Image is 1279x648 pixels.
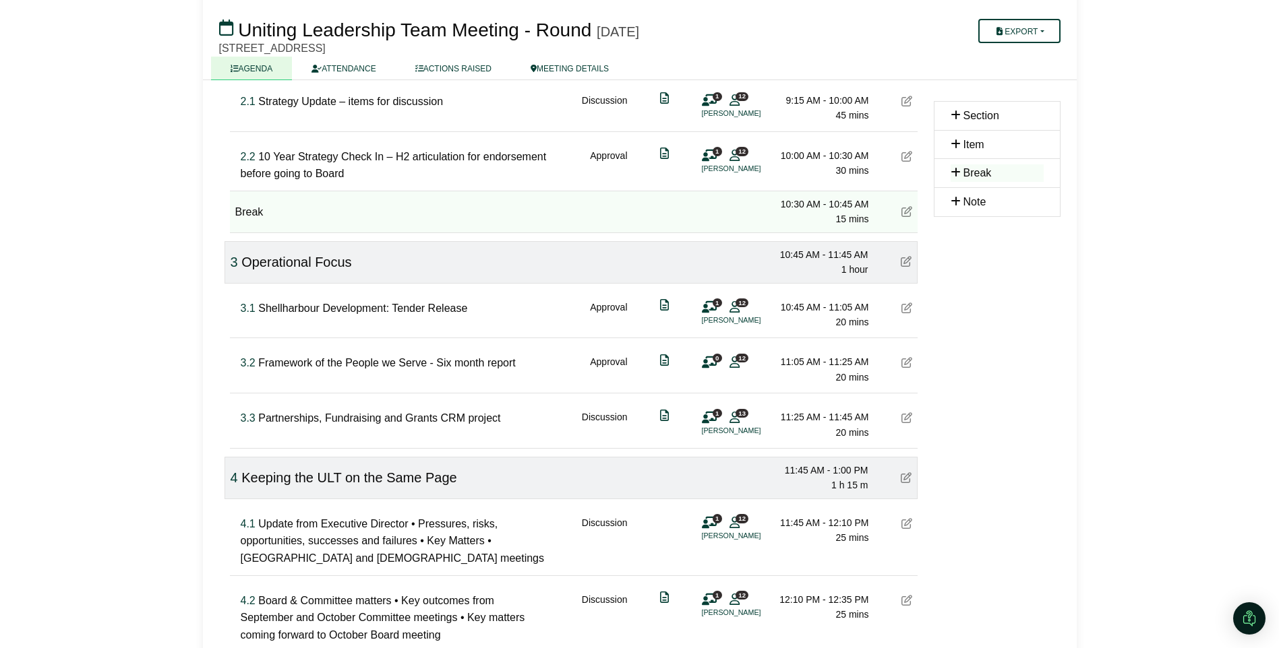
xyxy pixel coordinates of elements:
[841,264,868,275] span: 1 hour
[241,518,544,564] span: Update from Executive Director • Pressures, risks, opportunities, successes and failures • Key Ma...
[241,470,456,485] span: Keeping the ULT on the Same Page
[713,409,722,418] span: 1
[702,530,803,542] li: [PERSON_NAME]
[590,354,627,385] div: Approval
[258,357,516,368] span: Framework of the People we Serve - Six month report
[831,480,868,490] span: 1 h 15 m
[774,463,868,478] div: 11:45 AM - 1:00 PM
[241,357,256,368] span: Click to fine tune number
[775,93,869,108] div: 9:15 AM - 10:00 AM
[736,354,748,362] span: 12
[835,214,868,224] span: 15 mins
[582,93,628,123] div: Discussion
[702,607,803,618] li: [PERSON_NAME]
[835,110,868,121] span: 45 mins
[231,255,238,269] span: Click to fine tune number
[713,92,722,101] span: 1
[774,247,868,262] div: 10:45 AM - 11:45 AM
[775,197,869,212] div: 10:30 AM - 10:45 AM
[736,147,748,156] span: 12
[835,532,868,543] span: 25 mins
[241,412,256,424] span: Click to fine tune number
[258,412,500,424] span: Partnerships, Fundraising and Grants CRM project
[241,96,256,107] span: Click to fine tune number
[736,514,748,523] span: 12
[702,108,803,119] li: [PERSON_NAME]
[736,591,748,600] span: 12
[963,167,992,179] span: Break
[713,591,722,600] span: 1
[597,24,639,40] div: [DATE]
[835,165,868,176] span: 30 mins
[231,470,238,485] span: Click to fine tune number
[835,427,868,438] span: 20 mins
[702,163,803,174] li: [PERSON_NAME]
[241,151,256,162] span: Click to fine tune number
[736,92,748,101] span: 12
[590,148,627,183] div: Approval
[211,57,293,80] a: AGENDA
[590,300,627,330] div: Approval
[238,20,591,40] span: Uniting Leadership Team Meeting - Round
[702,425,803,436] li: [PERSON_NAME]
[775,515,869,530] div: 11:45 AM - 12:10 PM
[241,302,256,314] span: Click to fine tune number
[258,302,467,314] span: Shellharbour Development: Tender Release
[241,595,525,641] span: Board & Committee matters • Key outcomes from September and October Committee meetings • Key matt...
[835,609,868,620] span: 25 mins
[835,317,868,327] span: 20 mins
[835,372,868,383] span: 20 mins
[511,57,628,80] a: MEETING DETAILS
[736,409,748,418] span: 13
[219,42,326,54] span: [STREET_ADDRESS]
[713,147,722,156] span: 1
[978,19,1060,43] button: Export
[713,514,722,523] span: 1
[775,410,869,424] div: 11:25 AM - 11:45 AM
[775,592,869,607] div: 12:10 PM - 12:35 PM
[775,354,869,369] div: 11:05 AM - 11:25 AM
[963,139,984,150] span: Item
[292,57,395,80] a: ATTENDANCE
[582,515,628,567] div: Discussion
[258,96,443,107] span: Strategy Update – items for discussion
[713,298,722,307] span: 1
[736,298,748,307] span: 12
[241,255,351,269] span: Operational Focus
[702,315,803,326] li: [PERSON_NAME]
[775,148,869,163] div: 10:00 AM - 10:30 AM
[775,300,869,315] div: 10:45 AM - 11:05 AM
[582,410,628,440] div: Discussion
[241,518,256,529] span: Click to fine tune number
[1233,602,1266,635] div: Open Intercom Messenger
[241,595,256,606] span: Click to fine tune number
[396,57,511,80] a: ACTIONS RAISED
[963,196,986,207] span: Note
[235,206,264,218] span: Break
[963,110,999,121] span: Section
[241,151,547,180] span: 10 Year Strategy Check In – H2 articulation for endorsement before going to Board
[582,592,628,644] div: Discussion
[713,354,722,362] span: 0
